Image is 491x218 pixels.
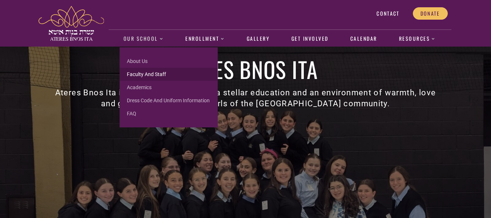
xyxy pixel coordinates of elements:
a: Our School [120,31,167,47]
a: FAQ [120,107,218,120]
span: Donate [420,10,440,17]
a: Enrollment [182,31,229,47]
a: About us [120,55,218,68]
h3: Ateres Bnos Ita is committed to provide a stellar education and an environment of warmth, love an... [50,87,441,109]
span: Contact [377,10,399,17]
a: Donate [413,7,448,20]
a: Calendar [346,31,381,47]
h1: Ateres Bnos Ita [50,58,441,80]
a: Academics [120,81,218,94]
a: Dress Code and Uniform Information [120,94,218,107]
img: ateres [39,6,104,41]
a: Gallery [243,31,273,47]
a: Resources [395,31,439,47]
a: Contact [369,7,407,20]
ul: Our School [120,47,218,127]
a: Faculty and Staff [120,68,218,81]
a: Get Involved [287,31,332,47]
